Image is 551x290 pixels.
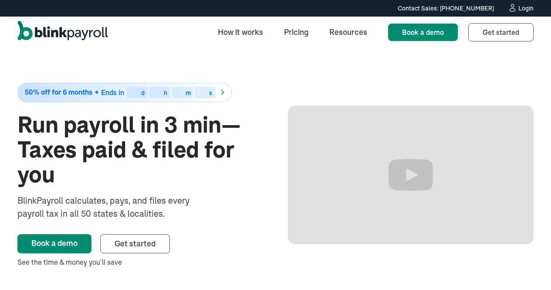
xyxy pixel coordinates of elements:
[115,239,155,249] span: Get started
[468,23,534,41] a: Get started
[186,90,191,96] div: m
[388,24,458,41] a: Book a demo
[288,106,534,244] iframe: Run Payroll in 3 min with BlinkPayroll
[164,90,167,96] div: h
[141,90,145,96] div: d
[17,234,91,253] a: Book a demo
[483,28,519,37] span: Get started
[398,4,494,13] div: Contact Sales: [PHONE_NUMBER]
[508,3,534,13] a: Login
[17,257,264,267] div: See the time & money you’ll save
[17,194,213,220] div: BlinkPayroll calculates, pays, and files every payroll tax in all 50 states & localities.
[101,88,124,97] span: Ends in
[277,23,315,41] a: Pricing
[17,113,264,188] h1: Run payroll in 3 min—Taxes paid & filed for you
[322,23,374,41] a: Resources
[17,83,264,102] a: 50% off for 6 monthsEnds indhms
[402,28,444,37] span: Book a demo
[211,23,270,41] a: How it works
[25,89,92,96] span: 50% off for 6 months
[100,234,170,253] a: Get started
[518,5,534,11] div: Login
[209,90,212,96] div: s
